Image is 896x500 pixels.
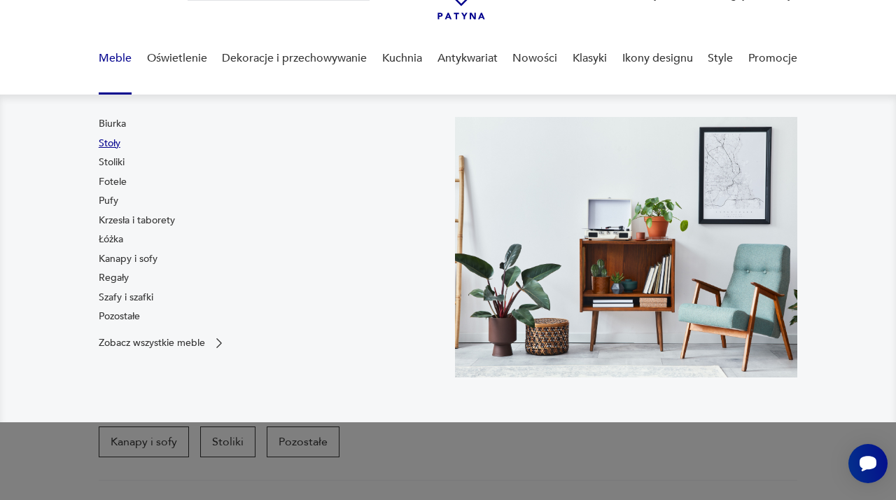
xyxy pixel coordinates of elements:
img: 969d9116629659dbb0bd4e745da535dc.jpg [455,117,797,377]
a: Antykwariat [437,32,498,85]
a: Pufy [99,194,118,208]
a: Ikony designu [622,32,693,85]
p: Zobacz wszystkie meble [99,338,205,347]
a: Regały [99,271,129,285]
a: Stoliki [99,155,125,169]
a: Klasyki [573,32,607,85]
a: Oświetlenie [147,32,207,85]
a: Style [708,32,733,85]
a: Stoły [99,137,120,151]
a: Pozostałe [99,310,140,324]
a: Zobacz wszystkie meble [99,336,226,350]
a: Nowości [512,32,557,85]
iframe: Smartsupp widget button [848,444,888,483]
a: Fotele [99,175,127,189]
a: Dekoracje i przechowywanie [222,32,367,85]
a: Meble [99,32,132,85]
a: Promocje [748,32,797,85]
a: Krzesła i taborety [99,214,175,228]
a: Łóżka [99,232,123,246]
a: Biurka [99,117,126,131]
a: Kanapy i sofy [99,252,157,266]
a: Szafy i szafki [99,291,153,305]
a: Kuchnia [382,32,422,85]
